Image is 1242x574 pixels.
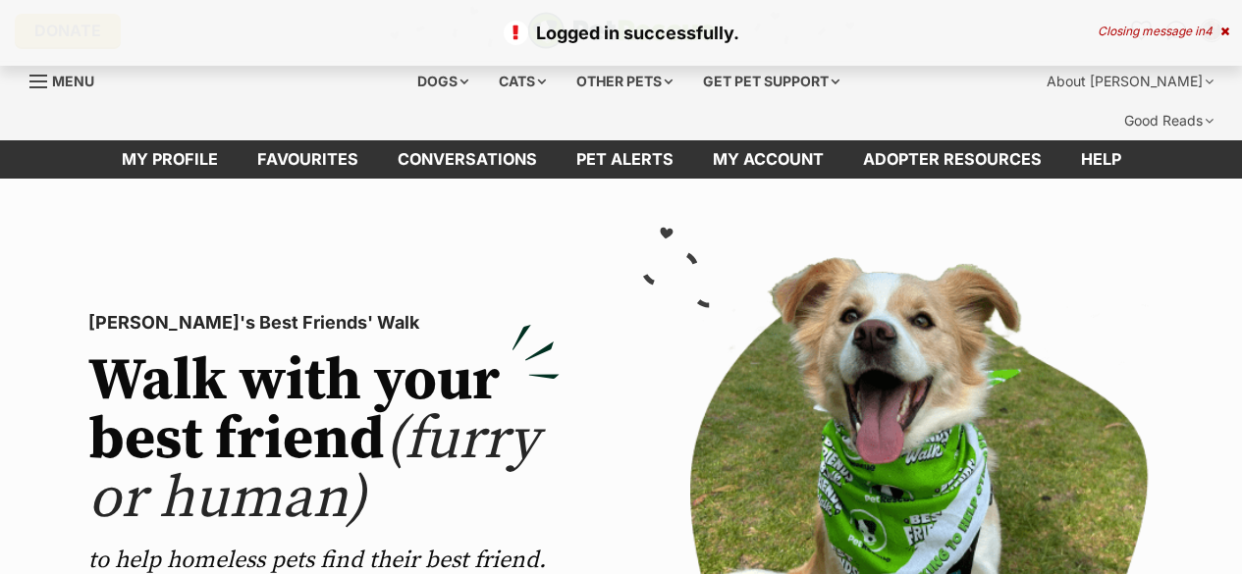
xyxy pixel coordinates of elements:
[238,140,378,179] a: Favourites
[485,62,560,101] div: Cats
[88,309,560,337] p: [PERSON_NAME]'s Best Friends' Walk
[689,62,853,101] div: Get pet support
[693,140,843,179] a: My account
[1061,140,1141,179] a: Help
[563,62,686,101] div: Other pets
[88,352,560,529] h2: Walk with your best friend
[557,140,693,179] a: Pet alerts
[88,403,539,536] span: (furry or human)
[1110,101,1227,140] div: Good Reads
[1033,62,1227,101] div: About [PERSON_NAME]
[102,140,238,179] a: My profile
[843,140,1061,179] a: Adopter resources
[29,62,108,97] a: Menu
[52,73,94,89] span: Menu
[404,62,482,101] div: Dogs
[378,140,557,179] a: conversations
